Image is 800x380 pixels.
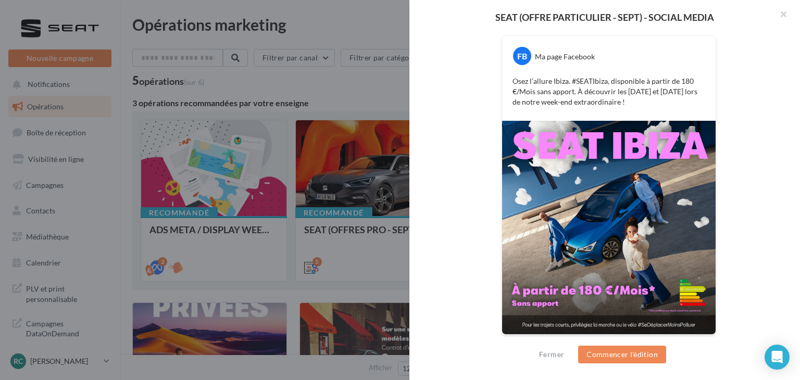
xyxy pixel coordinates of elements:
div: La prévisualisation est non-contractuelle [502,335,716,348]
button: Fermer [535,348,568,361]
div: Open Intercom Messenger [765,345,790,370]
div: Ma page Facebook [535,52,595,62]
div: FB [513,47,531,65]
button: Commencer l'édition [578,346,666,363]
p: Osez l’allure Ibiza. #SEATIbiza, disponible à partir de 180 €/Mois sans apport. À découvrir les [... [512,76,705,107]
div: SEAT (OFFRE PARTICULIER - SEPT) - SOCIAL MEDIA [426,12,783,22]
